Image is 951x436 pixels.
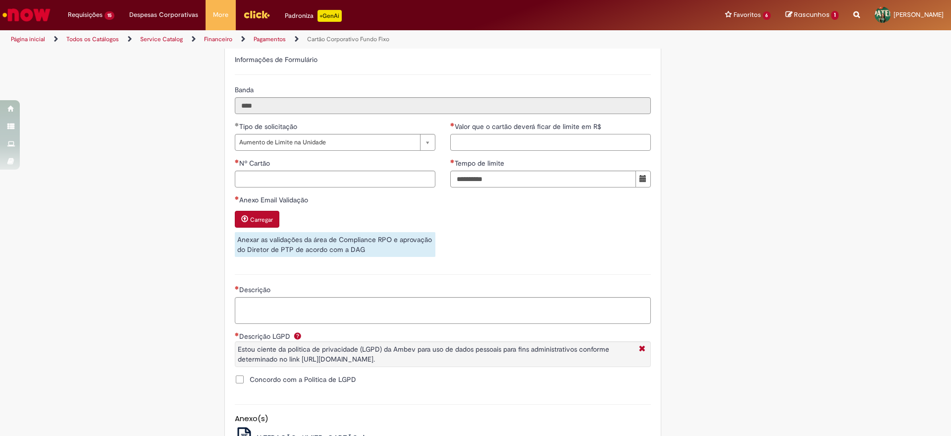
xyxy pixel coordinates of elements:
span: Concordo com a Politica de LGPD [250,374,356,384]
img: click_logo_yellow_360x200.png [243,7,270,22]
span: Obrigatório [235,332,239,336]
label: Somente leitura - Banda [235,85,256,95]
span: Somente leitura - Banda [235,85,256,94]
span: Ajuda para Descrição LGPD [292,332,304,340]
textarea: Descrição [235,297,651,324]
span: Despesas Corporativas [129,10,198,20]
input: Valor que o cartão deverá ficar de limite em R$ [450,134,651,151]
span: Estou ciente da politica de privacidade (LGPD) da Ambev para uso de dados pessoais para fins admi... [238,345,609,364]
a: Todos os Catálogos [66,35,119,43]
span: Obrigatório Preenchido [235,123,239,126]
button: Mostrar calendário para Tempo de limite [635,171,651,187]
span: Descrição LGPD [239,332,292,341]
a: Página inicial [11,35,45,43]
a: Rascunhos [786,10,839,20]
span: Necessários [450,123,455,126]
span: Descrição [239,285,272,294]
span: More [213,10,228,20]
div: Anexar as validações da área de Compliance RPO e aprovação do Diretor de PTP de acordo com a DAG [235,232,435,257]
span: 6 [763,11,771,20]
img: ServiceNow [1,5,52,25]
span: Tipo de solicitação [239,122,299,131]
p: +GenAi [317,10,342,22]
span: Anexo Email Validação [239,195,310,204]
span: Nº Cartão [239,159,272,168]
span: Favoritos [734,10,761,20]
span: Necessários [235,159,239,163]
i: Fechar More information Por question_label_descricao_lgpd [636,344,648,355]
span: [PERSON_NAME] [894,10,944,19]
input: Banda [235,97,651,114]
span: Necessários [235,196,239,200]
span: Valor que o cartão deverá ficar de limite em R$ [455,122,603,131]
div: Padroniza [285,10,342,22]
ul: Trilhas de página [7,30,627,49]
a: Financeiro [204,35,232,43]
span: 1 [831,11,839,20]
span: Rascunhos [794,10,830,19]
span: Aumento de Limite na Unidade [239,134,415,150]
span: 15 [105,11,114,20]
span: Necessários [450,159,455,163]
input: Tempo de limite [450,171,636,187]
a: Pagamentos [254,35,286,43]
button: Carregar anexo de Anexo Email Validação Required [235,211,279,228]
span: Requisições [68,10,103,20]
span: Tempo de limite [455,159,506,168]
input: Nº Cartão [235,171,435,187]
small: Carregar [250,216,273,224]
a: Service Catalog [140,35,183,43]
a: Cartão Corporativo Fundo Fixo [307,35,389,43]
span: Necessários [235,286,239,290]
label: Informações de Formulário [235,55,317,64]
h5: Anexo(s) [235,415,651,423]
